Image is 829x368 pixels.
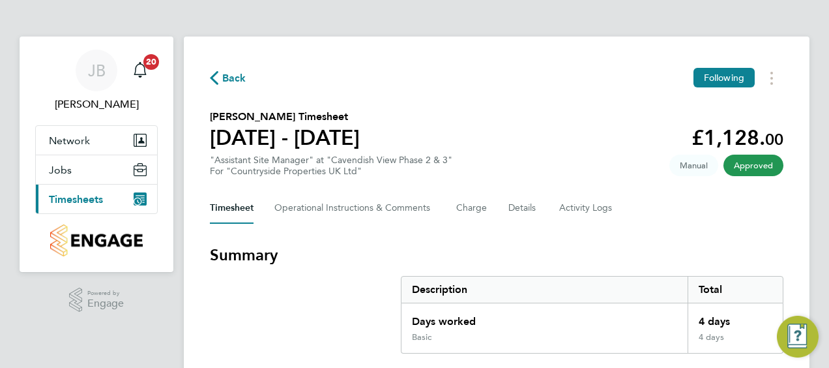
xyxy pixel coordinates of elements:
[20,37,173,272] nav: Main navigation
[777,316,819,358] button: Engage Resource Center
[143,54,159,70] span: 20
[688,303,783,332] div: 4 days
[210,70,246,86] button: Back
[401,277,688,303] div: Description
[760,68,783,88] button: Timesheets Menu
[704,72,744,84] span: Following
[210,192,254,224] button: Timesheet
[36,155,157,184] button: Jobs
[127,50,153,91] a: 20
[456,192,487,224] button: Charge
[222,70,246,86] span: Back
[688,332,783,353] div: 4 days
[693,68,755,87] button: Following
[559,192,614,224] button: Activity Logs
[274,192,435,224] button: Operational Instructions & Comments
[688,277,783,303] div: Total
[49,164,72,176] span: Jobs
[49,134,90,147] span: Network
[210,245,783,266] h3: Summary
[401,276,783,354] div: Summary
[691,125,783,150] app-decimal: £1,128.
[69,288,124,313] a: Powered byEngage
[669,155,718,176] span: This timesheet was manually created.
[723,155,783,176] span: This timesheet has been approved.
[87,288,124,299] span: Powered by
[210,155,452,177] div: "Assistant Site Manager" at "Cavendish View Phase 2 & 3"
[508,192,538,224] button: Details
[210,109,360,125] h2: [PERSON_NAME] Timesheet
[765,130,783,149] span: 00
[412,332,431,343] div: Basic
[36,126,157,155] button: Network
[210,125,360,151] h1: [DATE] - [DATE]
[87,298,124,309] span: Engage
[210,166,452,177] div: For "Countryside Properties UK Ltd"
[35,224,158,256] a: Go to home page
[35,97,158,112] span: James Ballantyne
[35,50,158,112] a: JB[PERSON_NAME]
[88,62,106,79] span: JB
[401,303,688,332] div: Days worked
[49,193,103,206] span: Timesheets
[36,185,157,213] button: Timesheets
[50,224,142,256] img: countryside-properties-logo-retina.png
